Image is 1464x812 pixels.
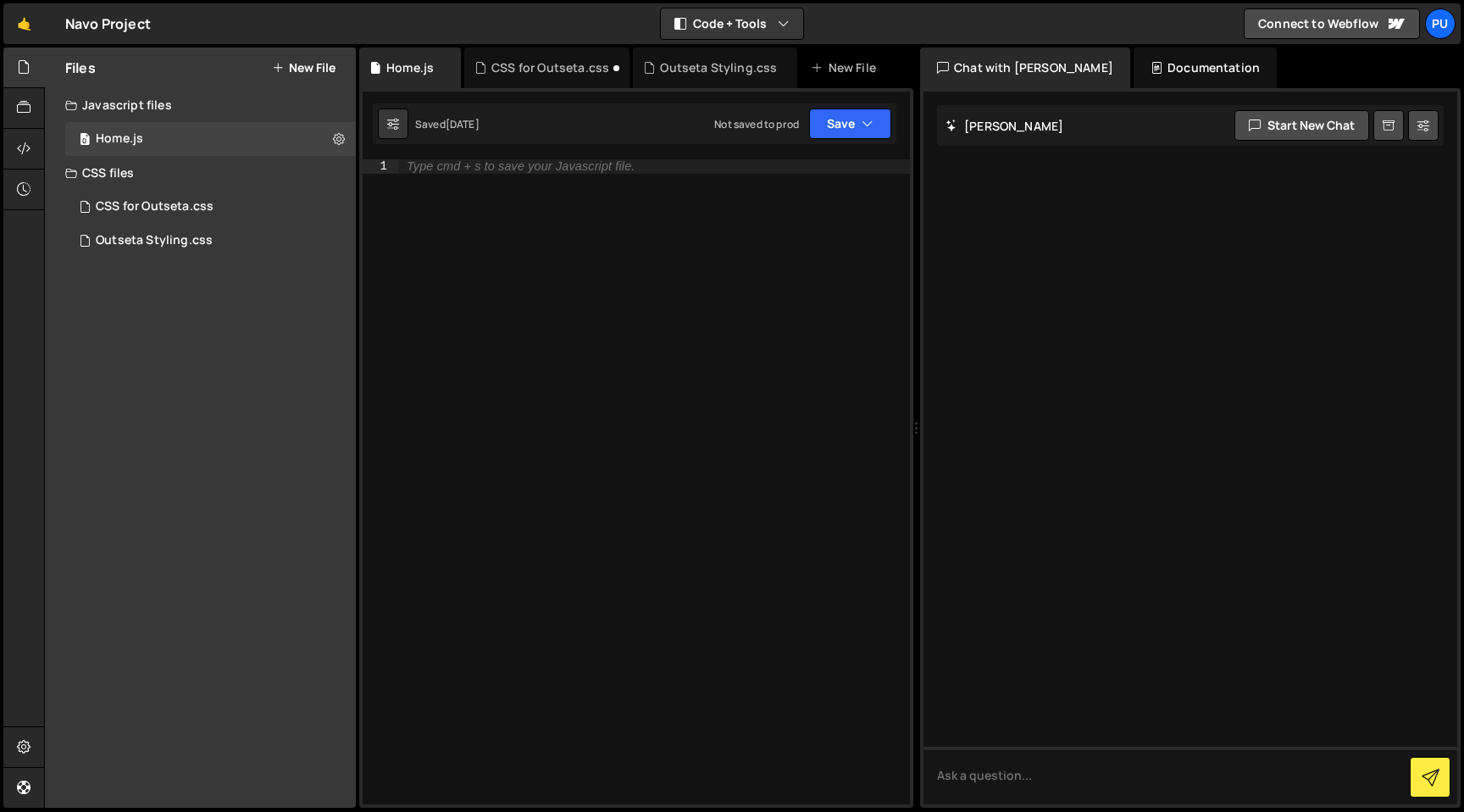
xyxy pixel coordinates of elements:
div: Outseta Styling.css [660,59,777,76]
div: Saved [415,117,480,131]
a: Connect to Webflow [1244,8,1420,39]
div: Home.js [386,59,434,76]
div: Outseta Styling.css [96,233,213,248]
div: CSS for Outseta.css [491,59,609,76]
a: Pu [1425,8,1456,39]
div: Javascript files [45,88,356,122]
div: Home.js [96,131,143,147]
div: 1 [363,159,398,174]
div: 16345/44190.js [65,122,356,156]
span: 0 [80,134,90,147]
div: Not saved to prod [714,117,799,131]
div: Documentation [1134,47,1277,88]
a: 🤙 [3,3,45,44]
div: [DATE] [446,117,480,131]
button: Code + Tools [661,8,803,39]
div: Type cmd + s to save your Javascript file. [407,160,635,173]
button: Start new chat [1234,110,1369,141]
div: New File [811,59,882,76]
div: Chat with [PERSON_NAME] [920,47,1130,88]
h2: [PERSON_NAME] [945,118,1063,134]
button: New File [272,61,335,75]
div: 16345/44511.css [65,224,356,258]
div: CSS files [45,156,356,190]
div: Navo Project [65,14,151,34]
button: Save [809,108,891,139]
div: Files [44,53,97,84]
div: CSS for Outseta.css [65,190,356,224]
div: CSS for Outseta.css [96,199,213,214]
